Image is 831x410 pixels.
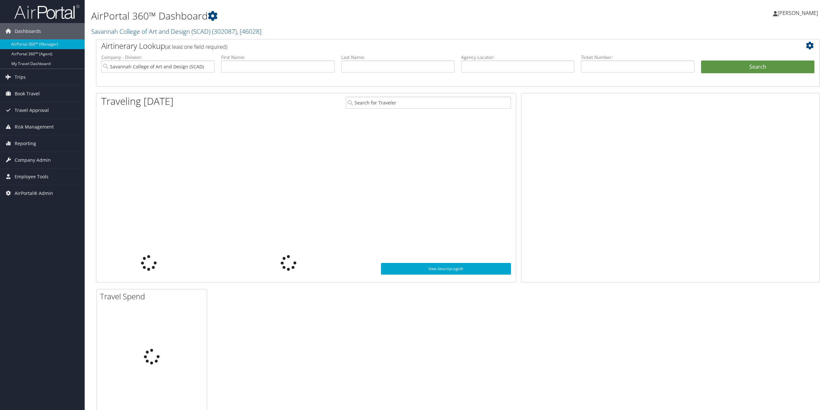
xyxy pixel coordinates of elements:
[461,54,574,61] label: Agency Locator:
[15,23,41,39] span: Dashboards
[381,263,511,275] a: View SecurityLogic®
[221,54,334,61] label: First Name:
[91,9,580,23] h1: AirPortal 360™ Dashboard
[15,169,49,185] span: Employee Tools
[701,61,814,74] button: Search
[237,27,261,36] span: , [ 46028 ]
[341,54,455,61] label: Last Name:
[773,3,824,23] a: [PERSON_NAME]
[101,54,215,61] label: Company - Division:
[15,119,54,135] span: Risk Management
[778,9,818,17] span: [PERSON_NAME]
[15,69,26,85] span: Trips
[91,27,261,36] a: Savannah College of Art and Design (SCAD)
[101,94,174,108] h1: Traveling [DATE]
[346,97,511,109] input: Search for Traveler
[212,27,237,36] span: ( 302087 )
[14,4,79,20] img: airportal-logo.png
[15,152,51,168] span: Company Admin
[15,185,53,201] span: AirPortal® Admin
[15,86,40,102] span: Book Travel
[581,54,694,61] label: Ticket Number:
[15,102,49,118] span: Travel Approval
[165,43,227,50] span: (at least one field required)
[101,40,754,51] h2: Airtinerary Lookup
[15,135,36,152] span: Reporting
[100,291,207,302] h2: Travel Spend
